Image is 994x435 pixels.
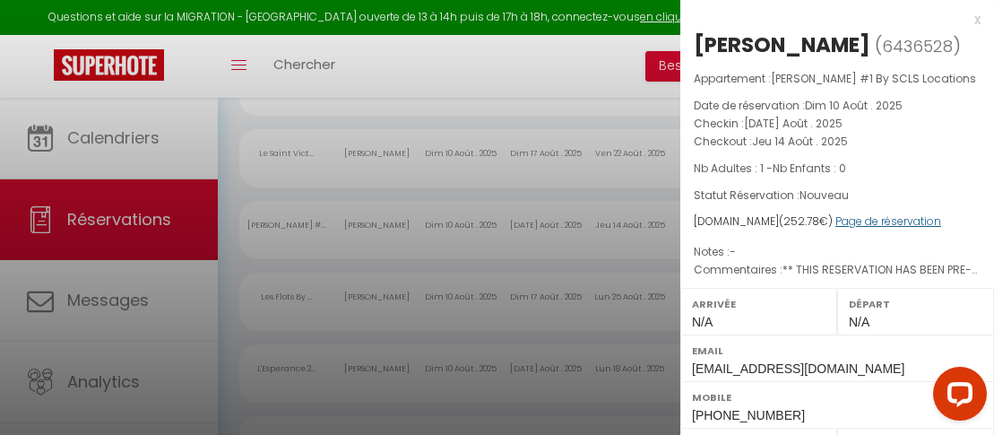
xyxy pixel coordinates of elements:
p: Date de réservation : [694,97,981,115]
span: N/A [692,315,713,329]
span: [PERSON_NAME] #1 By SCLS Locations [771,71,976,86]
p: Commentaires : [694,261,981,279]
div: [PERSON_NAME] [694,30,870,59]
a: Page de réservation [835,213,941,229]
span: Nouveau [800,187,849,203]
p: Statut Réservation : [694,187,981,204]
span: Dim 10 Août . 2025 [805,98,903,113]
label: Email [692,342,982,360]
span: 6436528 [882,35,953,57]
span: Nb Enfants : 0 [773,161,846,176]
span: - [730,244,736,259]
span: ( ) [875,33,961,58]
p: Notes : [694,243,981,261]
span: ( €) [779,213,833,229]
span: N/A [849,315,869,329]
span: [DATE] Août . 2025 [744,116,843,131]
div: x [680,9,981,30]
div: [DOMAIN_NAME] [694,213,981,231]
p: Appartement : [694,70,981,88]
span: [PHONE_NUMBER] [692,408,805,422]
p: Checkout : [694,133,981,151]
label: Départ [849,295,982,313]
span: Jeu 14 Août . 2025 [752,134,848,149]
span: 252.78 [783,213,819,229]
span: Nb Adultes : 1 - [694,161,846,176]
label: Mobile [692,388,982,406]
iframe: LiveChat chat widget [919,360,994,435]
p: Checkin : [694,115,981,133]
label: Arrivée [692,295,825,313]
span: [EMAIL_ADDRESS][DOMAIN_NAME] [692,361,904,376]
